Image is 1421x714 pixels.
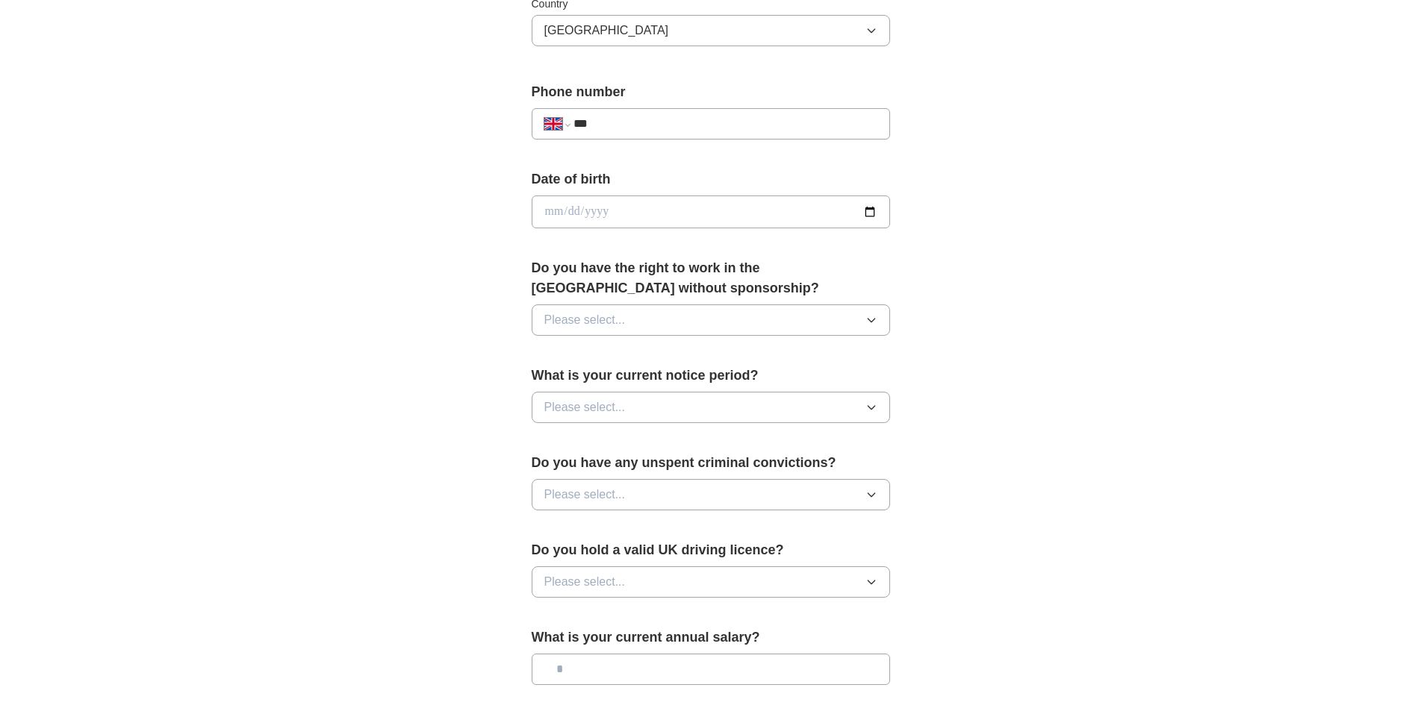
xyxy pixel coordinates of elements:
[544,486,626,504] span: Please select...
[532,479,890,510] button: Please select...
[532,453,890,473] label: Do you have any unspent criminal convictions?
[532,627,890,648] label: What is your current annual salary?
[532,566,890,598] button: Please select...
[532,258,890,298] label: Do you have the right to work in the [GEOGRAPHIC_DATA] without sponsorship?
[532,366,890,386] label: What is your current notice period?
[532,15,890,46] button: [GEOGRAPHIC_DATA]
[532,392,890,423] button: Please select...
[532,82,890,102] label: Phone number
[544,22,669,40] span: [GEOGRAPHIC_DATA]
[544,311,626,329] span: Please select...
[532,169,890,190] label: Date of birth
[532,304,890,336] button: Please select...
[532,540,890,560] label: Do you hold a valid UK driving licence?
[544,573,626,591] span: Please select...
[544,398,626,416] span: Please select...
